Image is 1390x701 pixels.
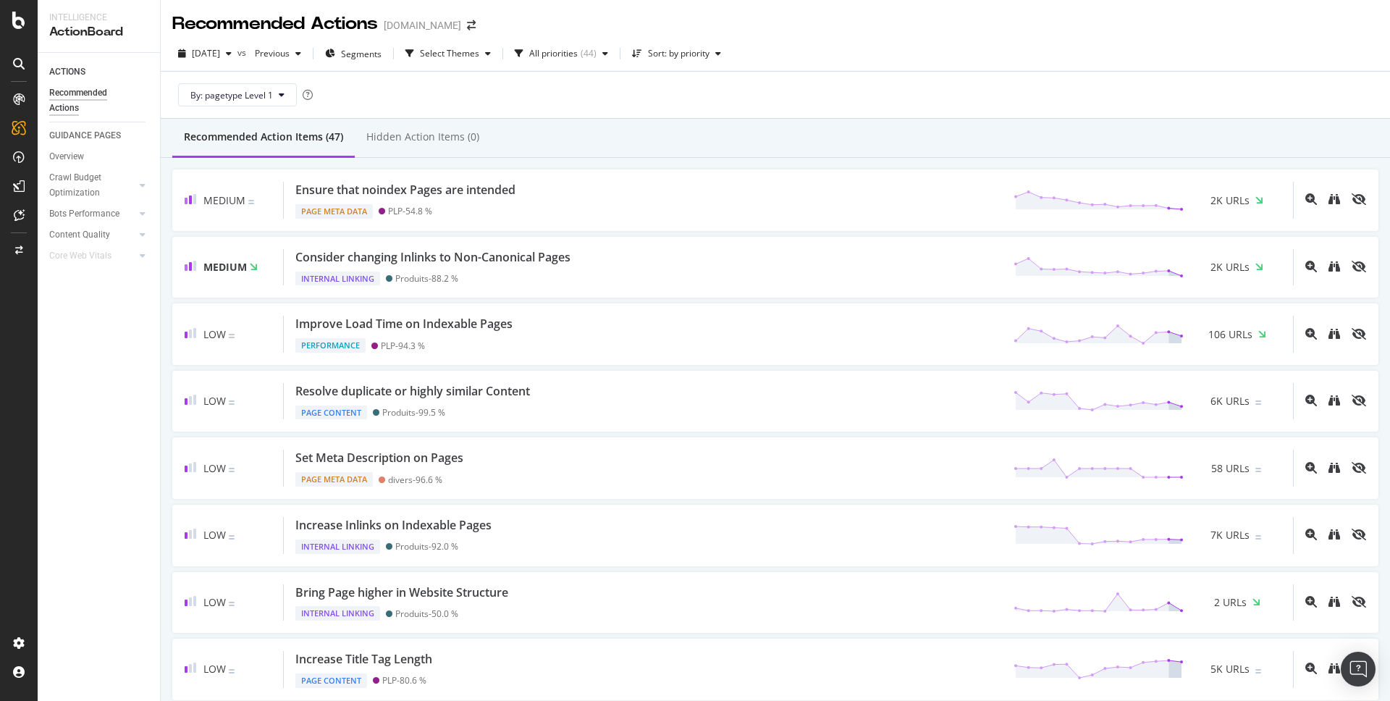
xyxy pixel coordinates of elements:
[178,83,297,106] button: By: pagetype Level 1
[295,383,530,400] div: Resolve duplicate or highly similar Content
[203,193,245,207] span: Medium
[1328,261,1340,272] div: binoculars
[1210,193,1250,208] span: 2K URLs
[1328,193,1340,205] div: binoculars
[1328,329,1340,341] a: binoculars
[1328,462,1340,474] div: binoculars
[1210,662,1250,676] span: 5K URLs
[203,327,226,341] span: Low
[295,584,508,601] div: Bring Page higher in Website Structure
[295,338,366,353] div: Performance
[229,535,235,540] img: Equal
[382,675,426,686] div: PLP - 80.6 %
[395,273,458,284] div: Produits - 88.2 %
[295,406,367,420] div: Page Content
[1305,663,1317,674] div: magnifying-glass-plus
[295,651,432,668] div: Increase Title Tag Length
[229,669,235,673] img: Equal
[1341,652,1376,687] div: Open Intercom Messenger
[49,149,84,164] div: Overview
[1352,261,1366,272] div: eye-slash
[229,468,235,472] img: Equal
[1305,261,1317,272] div: magnifying-glass-plus
[1352,193,1366,205] div: eye-slash
[295,450,463,466] div: Set Meta Description on Pages
[581,49,597,58] div: ( 44 )
[1328,596,1340,608] div: binoculars
[49,170,125,201] div: Crawl Budget Optimization
[172,12,378,36] div: Recommended Actions
[1328,328,1340,340] div: binoculars
[341,48,382,60] span: Segments
[203,461,226,475] span: Low
[509,42,614,65] button: All priorities(44)
[203,662,226,676] span: Low
[1328,529,1340,540] div: binoculars
[49,227,135,243] a: Content Quality
[395,608,458,619] div: Produits - 50.0 %
[467,20,476,30] div: arrow-right-arrow-left
[529,49,578,58] div: All priorities
[1305,462,1317,474] div: magnifying-glass-plus
[381,340,425,351] div: PLP - 94.3 %
[49,170,135,201] a: Crawl Budget Optimization
[172,42,237,65] button: [DATE]
[49,64,85,80] div: ACTIONS
[295,249,570,266] div: Consider changing Inlinks to Non-Canonical Pages
[229,400,235,405] img: Equal
[295,204,373,219] div: Page Meta Data
[295,272,380,286] div: Internal Linking
[184,130,343,144] div: Recommended Action Items (47)
[648,49,709,58] div: Sort: by priority
[295,182,515,198] div: Ensure that noindex Pages are intended
[1305,596,1317,608] div: magnifying-glass-plus
[249,47,290,59] span: Previous
[1305,395,1317,406] div: magnifying-glass-plus
[382,407,445,418] div: Produits - 99.5 %
[1211,461,1250,476] span: 58 URLs
[203,394,226,408] span: Low
[229,334,235,338] img: Equal
[1255,468,1261,472] img: Equal
[49,206,135,222] a: Bots Performance
[1328,395,1340,408] a: binoculars
[295,540,380,554] div: Internal Linking
[203,528,226,542] span: Low
[1352,328,1366,340] div: eye-slash
[388,474,442,485] div: divers - 96.6 %
[49,85,150,116] a: Recommended Actions
[1352,596,1366,608] div: eye-slash
[400,42,497,65] button: Select Themes
[295,517,492,534] div: Increase Inlinks on Indexable Pages
[1328,194,1340,206] a: binoculars
[395,541,458,552] div: Produits - 92.0 %
[49,248,135,264] a: Core Web Vitals
[1305,529,1317,540] div: magnifying-glass-plus
[49,128,121,143] div: GUIDANCE PAGES
[248,200,254,204] img: Equal
[192,47,220,59] span: 2025 Sep. 28th
[1208,327,1252,342] span: 106 URLs
[249,42,307,65] button: Previous
[203,595,226,609] span: Low
[295,606,380,621] div: Internal Linking
[1352,462,1366,474] div: eye-slash
[1255,535,1261,540] img: Equal
[1210,528,1250,542] span: 7K URLs
[1328,663,1340,676] a: binoculars
[49,64,150,80] a: ACTIONS
[49,85,136,116] div: Recommended Actions
[229,602,235,606] img: Equal
[1305,328,1317,340] div: magnifying-glass-plus
[626,42,727,65] button: Sort: by priority
[49,24,148,41] div: ActionBoard
[1352,529,1366,540] div: eye-slash
[1328,529,1340,542] a: binoculars
[295,673,367,688] div: Page Content
[1328,261,1340,274] a: binoculars
[1328,463,1340,475] a: binoculars
[384,18,461,33] div: [DOMAIN_NAME]
[49,149,150,164] a: Overview
[388,206,432,217] div: PLP - 54.8 %
[1352,395,1366,406] div: eye-slash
